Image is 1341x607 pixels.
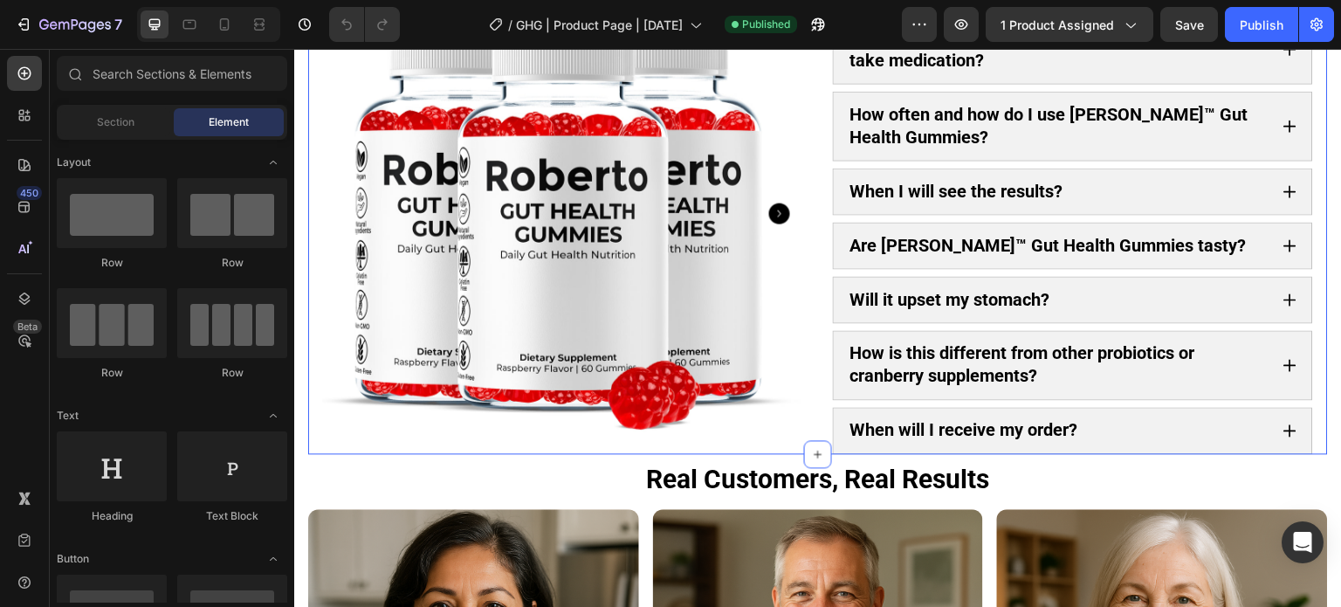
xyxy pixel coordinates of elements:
[556,293,901,337] strong: How is this different from other probiotics or cranberry supplements?
[17,186,42,200] div: 450
[57,365,167,381] div: Row
[556,370,784,391] strong: When will I receive my order?
[516,16,683,34] span: GHG | Product Page | [DATE]
[294,49,1341,607] iframe: Design area
[1175,17,1204,32] span: Save
[259,545,287,573] span: Toggle open
[556,185,952,206] span: Are [PERSON_NAME]™ Gut Health Gummies tasty?
[57,408,79,424] span: Text
[57,56,287,91] input: Search Sections & Elements
[1001,16,1114,34] span: 1 product assigned
[57,255,167,271] div: Row
[556,239,756,260] strong: Will it upset my stomach?
[7,7,130,42] button: 7
[556,131,769,152] strong: When I will see the results?
[177,255,287,271] div: Row
[259,402,287,430] span: Toggle open
[57,155,91,170] span: Layout
[1282,521,1324,563] div: Open Intercom Messenger
[13,320,42,334] div: Beta
[209,114,249,130] span: Element
[1240,16,1283,34] div: Publish
[1160,7,1218,42] button: Save
[114,14,122,35] p: 7
[353,415,696,445] span: Real Customers, Real Results
[259,148,287,176] span: Toggle open
[57,508,167,524] div: Heading
[742,17,790,32] span: Published
[177,508,287,524] div: Text Block
[1225,7,1298,42] button: Publish
[329,7,400,42] div: Undo/Redo
[475,154,496,175] button: Carousel Next Arrow
[177,365,287,381] div: Row
[986,7,1153,42] button: 1 product assigned
[556,54,954,98] span: How often and how do I use [PERSON_NAME]™ Gut Health Gummies?
[97,114,134,130] span: Section
[508,16,512,34] span: /
[57,551,89,567] span: Button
